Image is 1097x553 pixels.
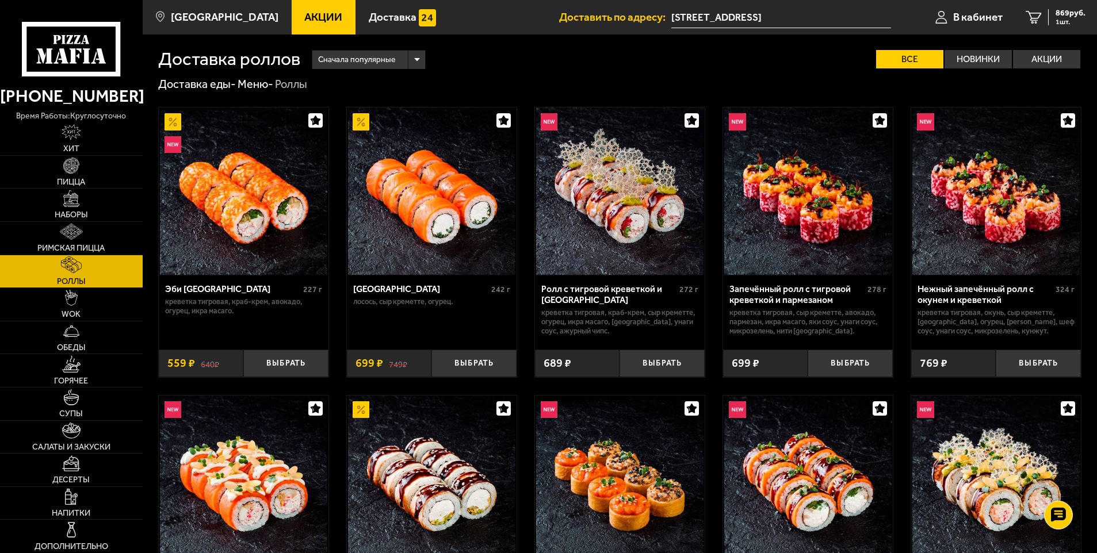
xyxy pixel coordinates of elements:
img: Новинка [165,136,182,153]
s: 640 ₽ [201,358,219,369]
a: Доставка еды- [158,77,236,91]
a: НовинкаЗапечённый ролл с тигровой креветкой и пармезаном [723,107,893,275]
span: Римская пицца [37,244,105,252]
span: Сначала популярные [318,49,395,71]
img: Новинка [541,401,558,418]
img: Запечённый ролл с тигровой креветкой и пармезаном [724,107,892,275]
div: Ролл с тигровой креветкой и [GEOGRAPHIC_DATA] [541,283,676,305]
span: 769 ₽ [920,358,947,369]
span: Дополнительно [35,543,108,551]
img: Ролл с тигровой креветкой и Гуакамоле [536,107,704,275]
button: Выбрать [620,350,705,378]
label: Новинки [945,50,1012,68]
a: АкционныйФиладельфия [347,107,517,275]
img: Новинка [917,401,934,418]
span: 278 г [867,285,886,294]
img: Нежный запечённый ролл с окунем и креветкой [912,107,1080,275]
button: Выбрать [431,350,517,378]
a: АкционныйНовинкаЭби Калифорния [159,107,328,275]
span: Горячее [54,377,88,385]
button: Выбрать [243,350,328,378]
button: Выбрать [808,350,893,378]
div: Эби [GEOGRAPHIC_DATA] [165,283,300,294]
p: креветка тигровая, краб-крем, авокадо, огурец, икра масаго. [165,297,322,316]
span: 324 г [1056,285,1075,294]
span: 1 шт. [1056,18,1085,25]
s: 749 ₽ [389,358,407,369]
span: WOK [62,310,81,318]
h1: Доставка роллов [158,50,300,68]
a: Меню- [238,77,273,91]
label: Акции [1013,50,1080,68]
p: лосось, Сыр креметте, огурец. [353,297,510,306]
div: Запечённый ролл с тигровой креветкой и пармезаном [729,283,865,305]
img: Акционный [353,113,370,130]
span: Напитки [52,509,90,517]
div: [GEOGRAPHIC_DATA] [353,283,488,294]
span: Салаты и закуски [32,443,110,451]
img: Новинка [165,401,182,418]
p: креветка тигровая, краб-крем, Сыр креметте, огурец, икра масаго, [GEOGRAPHIC_DATA], унаги соус, а... [541,308,698,336]
span: 227 г [303,285,322,294]
span: Хит [63,145,79,153]
a: НовинкаРолл с тигровой креветкой и Гуакамоле [535,107,705,275]
img: Филадельфия [348,107,515,275]
img: Эби Калифорния [160,107,327,275]
span: 699 ₽ [732,358,759,369]
span: 242 г [491,285,510,294]
span: 699 ₽ [356,358,383,369]
span: Гаккелевская улица, 32, подъезд 1 [671,7,890,28]
span: В кабинет [953,11,1003,22]
span: Роллы [57,278,86,286]
span: 272 г [679,285,698,294]
span: Доставка [369,11,416,22]
a: НовинкаНежный запечённый ролл с окунем и креветкой [911,107,1081,275]
div: Нежный запечённый ролл с окунем и креветкой [918,283,1053,305]
span: Акции [304,11,342,22]
span: Наборы [55,211,88,219]
button: Выбрать [996,350,1081,378]
span: Десерты [52,476,90,484]
p: креветка тигровая, окунь, Сыр креметте, [GEOGRAPHIC_DATA], огурец, [PERSON_NAME], шеф соус, унаги... [918,308,1075,336]
span: Пицца [57,178,85,186]
img: Новинка [729,113,746,130]
img: Акционный [353,401,370,418]
span: Доставить по адресу: [559,11,671,22]
input: Ваш адрес доставки [671,7,890,28]
img: Акционный [165,113,182,130]
img: Новинка [729,401,746,418]
img: 15daf4d41897b9f0e9f617042186c801.svg [419,9,436,26]
p: креветка тигровая, Сыр креметте, авокадо, пармезан, икра масаго, яки соус, унаги соус, микрозелен... [729,308,886,336]
span: 869 руб. [1056,9,1085,17]
span: 689 ₽ [544,358,571,369]
span: 559 ₽ [167,358,195,369]
img: Новинка [917,113,934,130]
span: Супы [59,410,83,418]
img: Новинка [541,113,558,130]
span: [GEOGRAPHIC_DATA] [171,11,278,22]
div: Роллы [275,77,307,92]
span: Обеды [57,344,86,352]
label: Все [876,50,943,68]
